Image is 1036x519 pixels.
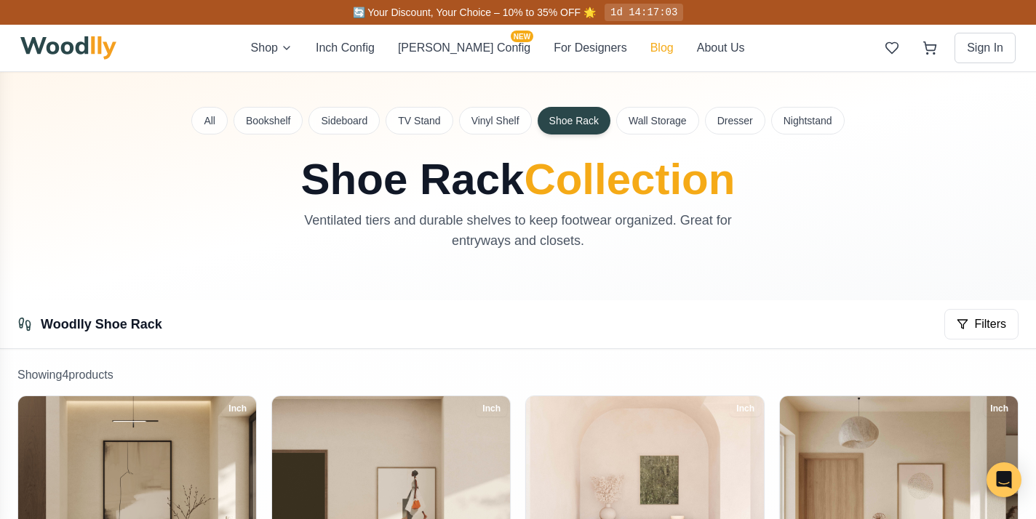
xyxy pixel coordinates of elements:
[234,107,303,134] button: Bookshelf
[222,401,253,417] div: Inch
[974,315,1006,333] span: Filters
[20,36,116,60] img: Woodlly
[955,33,1016,63] button: Sign In
[705,107,765,134] button: Dresser
[984,401,1015,417] div: Inch
[398,39,530,57] button: [PERSON_NAME] ConfigNEW
[771,107,845,134] button: Nightstand
[511,31,533,42] span: NEW
[476,401,507,417] div: Inch
[554,39,626,57] button: For Designers
[17,366,1019,384] p: Showing 4 product s
[538,107,610,134] button: Shoe Rack
[191,107,228,134] button: All
[41,317,162,331] a: Woodlly Shoe Rack
[192,158,844,201] h1: Shoe Rack
[386,107,453,134] button: TV Stand
[316,39,375,57] button: Inch Config
[944,309,1019,339] button: Filters
[605,4,683,21] div: 1d 14:17:03
[616,107,699,134] button: Wall Storage
[987,462,1021,497] div: Open Intercom Messenger
[459,107,532,134] button: Vinyl Shelf
[251,39,292,57] button: Shop
[524,155,735,204] span: Collection
[650,39,674,57] button: Blog
[730,401,761,417] div: Inch
[308,107,380,134] button: Sideboard
[697,39,745,57] button: About Us
[353,7,596,18] span: 🔄 Your Discount, Your Choice – 10% to 35% OFF 🌟
[274,210,762,251] p: Ventilated tiers and durable shelves to keep footwear organized. Great for entryways and closets.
